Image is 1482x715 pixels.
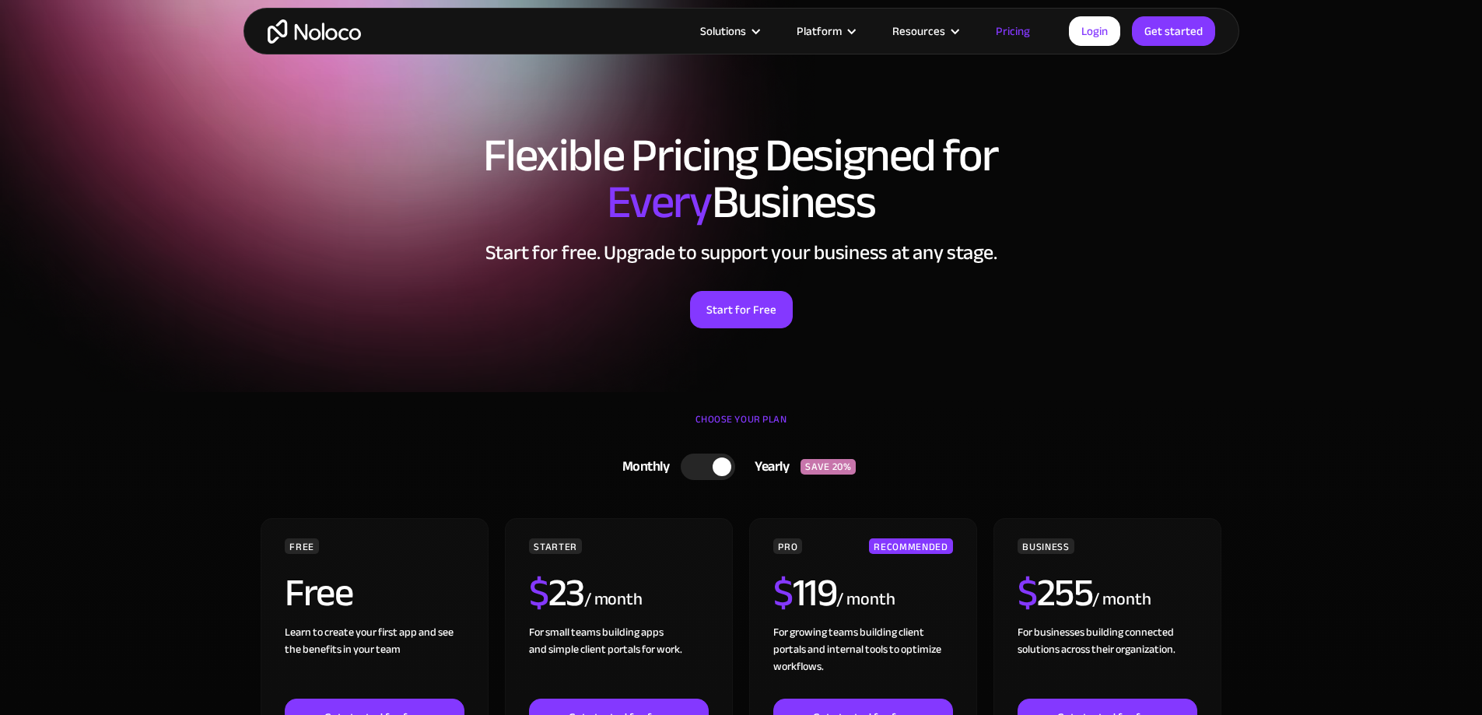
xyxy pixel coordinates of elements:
div: RECOMMENDED [869,538,952,554]
div: SAVE 20% [801,459,856,475]
div: Learn to create your first app and see the benefits in your team ‍ [285,624,464,699]
div: For small teams building apps and simple client portals for work. ‍ [529,624,708,699]
div: STARTER [529,538,581,554]
span: $ [773,556,793,629]
h2: 23 [529,573,584,612]
div: FREE [285,538,319,554]
div: For growing teams building client portals and internal tools to optimize workflows. [773,624,952,699]
div: For businesses building connected solutions across their organization. ‍ [1018,624,1196,699]
a: Start for Free [690,291,793,328]
div: Solutions [681,21,777,41]
div: PRO [773,538,802,554]
a: Login [1069,16,1120,46]
h2: Start for free. Upgrade to support your business at any stage. [259,241,1224,265]
div: Resources [892,21,945,41]
span: $ [529,556,548,629]
h2: Free [285,573,352,612]
div: BUSINESS [1018,538,1074,554]
h2: 119 [773,573,836,612]
div: Platform [797,21,842,41]
div: / month [584,587,643,612]
a: Pricing [976,21,1049,41]
span: Every [607,159,712,246]
a: home [268,19,361,44]
div: Solutions [700,21,746,41]
div: Monthly [603,455,681,478]
div: Platform [777,21,873,41]
span: $ [1018,556,1037,629]
div: / month [1092,587,1151,612]
h1: Flexible Pricing Designed for Business [259,132,1224,226]
h2: 255 [1018,573,1092,612]
div: CHOOSE YOUR PLAN [259,408,1224,447]
div: / month [836,587,895,612]
div: Yearly [735,455,801,478]
div: Resources [873,21,976,41]
a: Get started [1132,16,1215,46]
